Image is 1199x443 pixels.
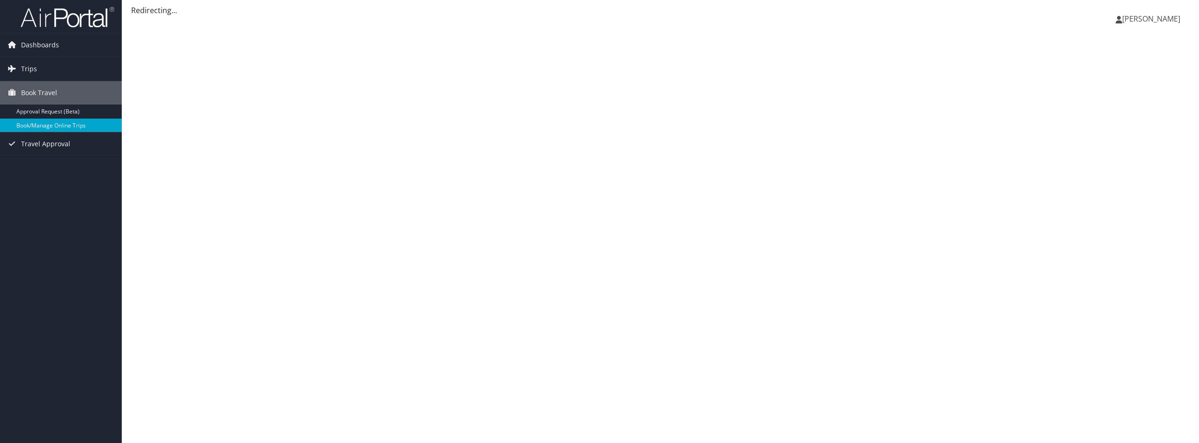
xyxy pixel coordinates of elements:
span: Travel Approval [21,132,70,156]
div: Redirecting... [131,5,1190,16]
span: Trips [21,57,37,81]
img: airportal-logo.png [21,6,114,28]
a: [PERSON_NAME] [1116,5,1190,33]
span: [PERSON_NAME] [1122,14,1180,24]
span: Dashboards [21,33,59,57]
span: Book Travel [21,81,57,105]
